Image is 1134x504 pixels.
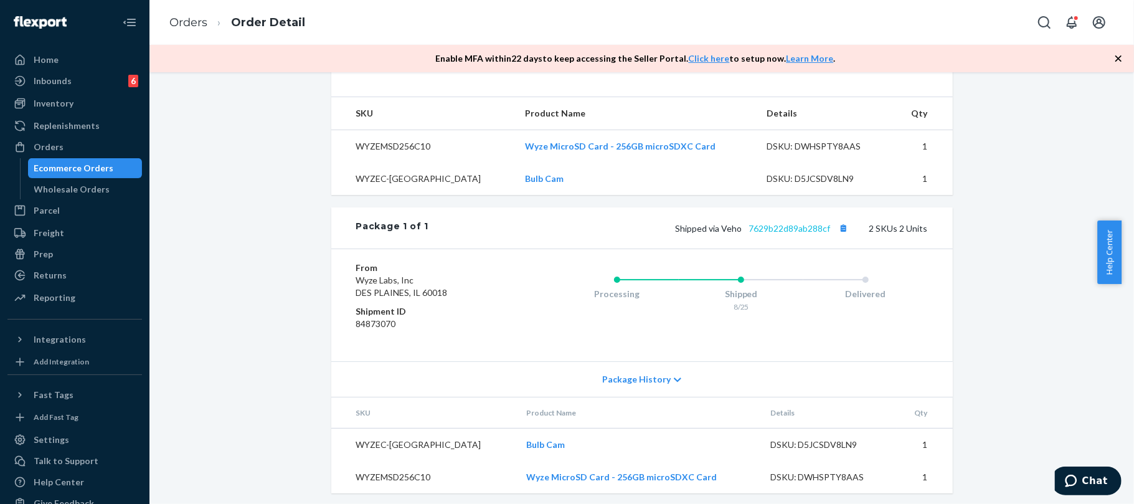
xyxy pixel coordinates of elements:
[7,71,142,91] a: Inbounds6
[34,120,100,132] div: Replenishments
[894,130,952,163] td: 1
[331,429,517,462] td: WYZEC-[GEOGRAPHIC_DATA]
[169,16,207,29] a: Orders
[525,141,716,151] a: Wyze MicroSD Card - 256GB microSDXC Card
[760,397,897,429] th: Details
[331,461,517,493] td: WYZEMSD256C10
[117,10,142,35] button: Close Navigation
[679,288,803,300] div: Shipped
[7,385,142,405] button: Fast Tags
[28,179,143,199] a: Wholesale Orders
[34,292,75,304] div: Reporting
[356,305,505,318] dt: Shipment ID
[34,248,53,260] div: Prep
[34,333,86,346] div: Integrations
[331,97,516,130] th: SKU
[34,455,98,467] div: Talk to Support
[231,16,305,29] a: Order Detail
[676,223,852,234] span: Shipped via Veho
[34,204,60,217] div: Parcel
[1059,10,1084,35] button: Open notifications
[356,220,429,236] div: Package 1 of 1
[34,97,73,110] div: Inventory
[34,434,69,446] div: Settings
[689,53,730,64] a: Click here
[7,93,142,113] a: Inventory
[770,471,887,483] div: DSKU: DWHSPTY8AAS
[331,163,516,195] td: WYZEC-[GEOGRAPHIC_DATA]
[770,439,887,451] div: DSKU: D5JCSDV8LN9
[34,389,73,401] div: Fast Tags
[7,410,142,425] a: Add Fast Tag
[7,265,142,285] a: Returns
[34,183,110,196] div: Wholesale Orders
[331,130,516,163] td: WYZEMSD256C10
[14,16,67,29] img: Flexport logo
[787,53,834,64] a: Learn More
[1087,10,1112,35] button: Open account menu
[34,412,78,422] div: Add Fast Tag
[34,141,64,153] div: Orders
[7,472,142,492] a: Help Center
[7,430,142,450] a: Settings
[7,451,142,471] button: Talk to Support
[526,472,717,482] a: Wyze MicroSD Card - 256GB microSDXC Card
[356,262,505,274] dt: From
[7,330,142,349] button: Integrations
[749,223,831,234] a: 7629b22d89ab288cf
[7,288,142,308] a: Reporting
[34,162,114,174] div: Ecommerce Orders
[34,356,89,367] div: Add Integration
[356,318,505,330] dd: 84873070
[526,439,565,450] a: Bulb Cam
[1097,221,1122,284] button: Help Center
[34,269,67,282] div: Returns
[28,158,143,178] a: Ecommerce Orders
[356,275,448,298] span: Wyze Labs, Inc DES PLAINES, IL 60018
[897,429,952,462] td: 1
[1032,10,1057,35] button: Open Search Box
[7,223,142,243] a: Freight
[767,140,884,153] div: DSKU: DWHSPTY8AAS
[34,75,72,87] div: Inbounds
[428,220,927,236] div: 2 SKUs 2 Units
[7,116,142,136] a: Replenishments
[602,373,671,386] span: Package History
[1055,467,1122,498] iframe: Opens a widget where you can chat to one of our agents
[894,163,952,195] td: 1
[7,244,142,264] a: Prep
[7,201,142,221] a: Parcel
[897,461,952,493] td: 1
[331,397,517,429] th: SKU
[515,97,757,130] th: Product Name
[7,50,142,70] a: Home
[128,75,138,87] div: 6
[34,476,84,488] div: Help Center
[757,97,894,130] th: Details
[897,397,952,429] th: Qty
[7,354,142,369] a: Add Integration
[679,302,803,312] div: 8/25
[525,173,564,184] a: Bulb Cam
[767,173,884,185] div: DSKU: D5JCSDV8LN9
[7,137,142,157] a: Orders
[436,52,836,65] p: Enable MFA within 22 days to keep accessing the Seller Portal. to setup now. .
[555,288,679,300] div: Processing
[894,97,952,130] th: Qty
[836,220,852,236] button: Copy tracking number
[803,288,928,300] div: Delivered
[516,397,760,429] th: Product Name
[159,4,315,41] ol: breadcrumbs
[34,227,64,239] div: Freight
[34,54,59,66] div: Home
